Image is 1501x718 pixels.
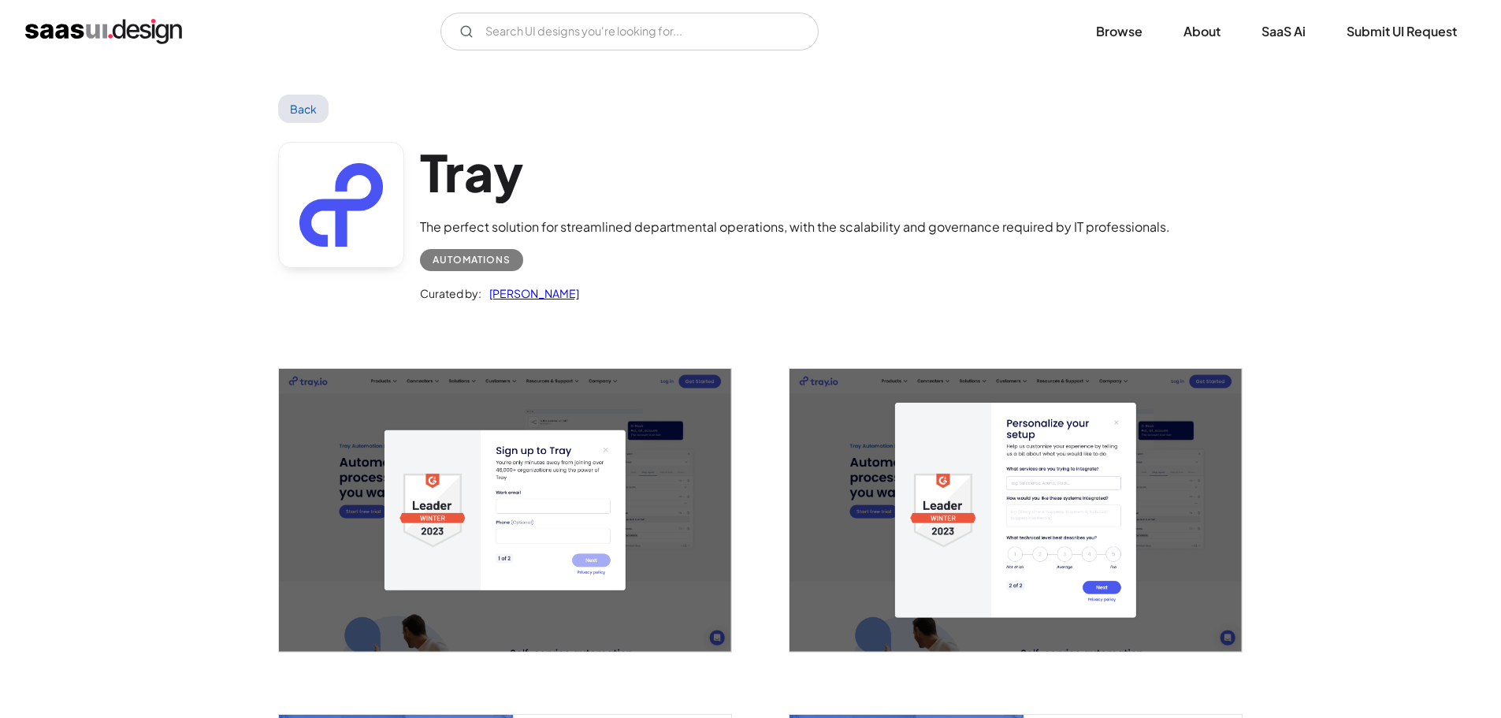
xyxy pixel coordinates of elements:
[1328,14,1476,49] a: Submit UI Request
[440,13,819,50] form: Email Form
[440,13,819,50] input: Search UI designs you're looking for...
[790,369,1242,652] a: open lightbox
[25,19,182,44] a: home
[790,369,1242,652] img: 645787d76c129f384e26555b_Tray%20Signup%202%20Screen.png
[420,142,1170,203] h1: Tray
[433,251,511,270] div: Automations
[278,95,329,123] a: Back
[481,284,579,303] a: [PERSON_NAME]
[1243,14,1325,49] a: SaaS Ai
[420,284,481,303] div: Curated by:
[1165,14,1239,49] a: About
[279,369,731,652] img: 645787d61e51ba0e23627428_Tray%20Signup%20Screen.png
[1077,14,1161,49] a: Browse
[279,369,731,652] a: open lightbox
[420,218,1170,236] div: The perfect solution for streamlined departmental operations, with the scalability and governance...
